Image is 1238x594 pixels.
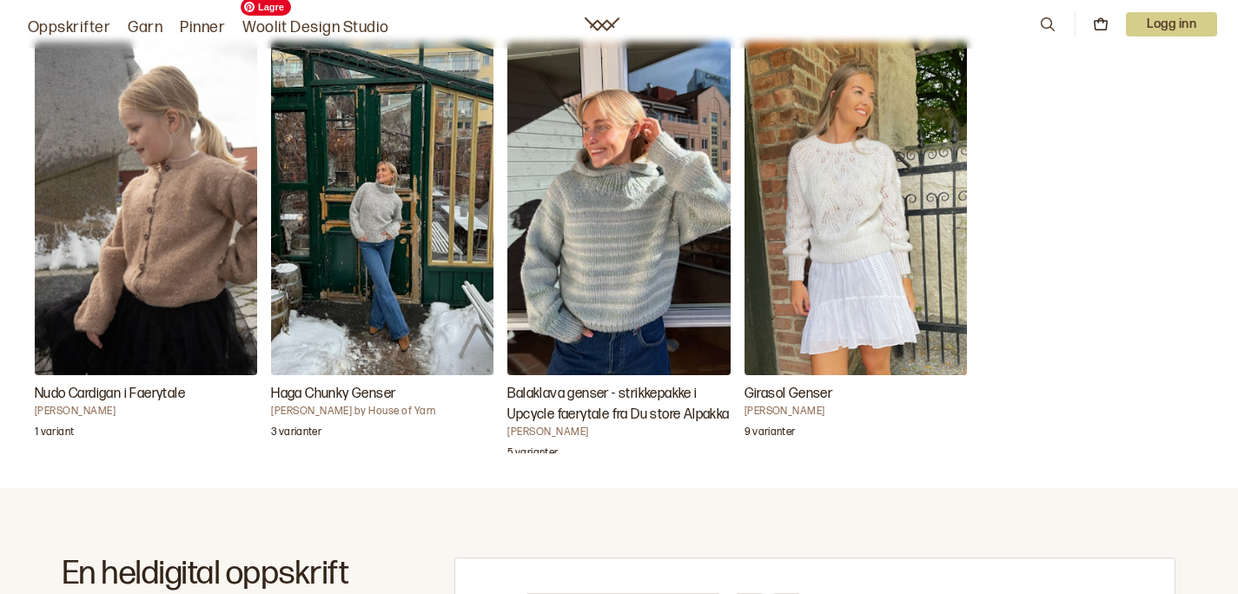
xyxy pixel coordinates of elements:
h3: Girasol Genser [745,384,967,405]
a: Oppskrifter [28,16,110,40]
a: Haga Chunky Genser [271,42,493,453]
h4: [PERSON_NAME] by House of Yarn [271,405,493,419]
img: Brit Frafjord ØrstavikBalaklava genser - strikkepakke i Upcycle faerytale fra Du store Alpakka [507,42,730,375]
img: Trine Lise HøysethGirasol Genser [745,42,967,375]
p: 1 variant [35,426,74,443]
a: Balaklava genser - strikkepakke i Upcycle faerytale fra Du store Alpakka [507,42,730,453]
h3: Nudo Cardigan i Faerytale [35,384,257,405]
img: Brit Frafjord ØrstavikNudo Cardigan i Faerytale [35,42,257,375]
h2: En heldigital oppskrift [63,558,392,591]
a: Garn [128,16,162,40]
img: Øyunn Krogh by House of YarnHaga Chunky Genser [271,42,493,375]
h3: Haga Chunky Genser [271,384,493,405]
button: User dropdown [1126,12,1217,36]
a: Woolit Design Studio [242,16,389,40]
h3: Balaklava genser - strikkepakke i Upcycle faerytale fra Du store Alpakka [507,384,730,426]
a: Nudo Cardigan i Faerytale [35,42,257,453]
a: Pinner [180,16,225,40]
p: 9 varianter [745,426,796,443]
p: 5 varianter [507,446,558,464]
h4: [PERSON_NAME] [35,405,257,419]
h4: [PERSON_NAME] [507,426,730,439]
p: Logg inn [1126,12,1217,36]
a: Girasol Genser [745,42,967,453]
h4: [PERSON_NAME] [745,405,967,419]
p: 3 varianter [271,426,321,443]
a: Woolit [585,17,619,31]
